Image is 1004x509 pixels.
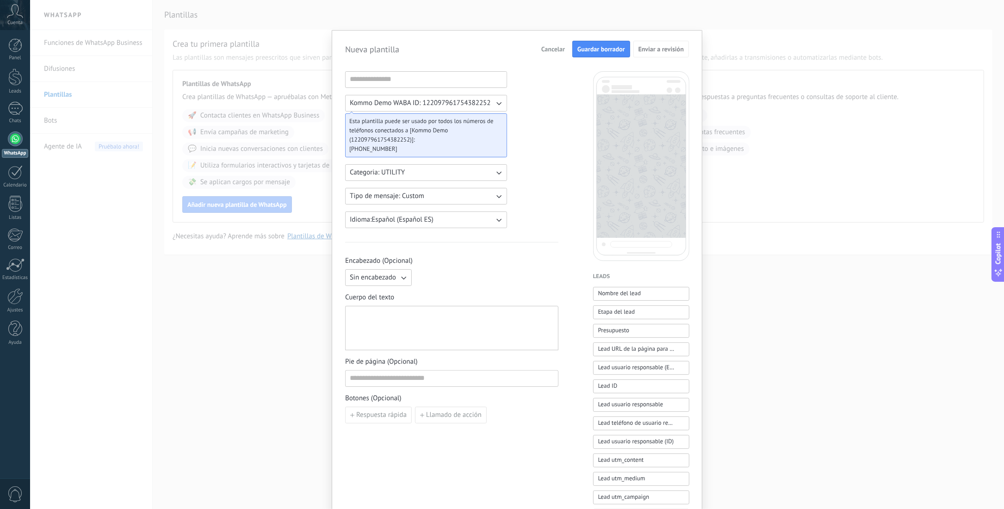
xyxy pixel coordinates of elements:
button: Idioma:Español (Español ES) [345,211,507,228]
span: Lead usuario responsable (Email) [598,363,675,372]
button: Lead utm_campaign [593,490,689,504]
span: Lead teléfono de usuario responsable [598,418,675,428]
button: Nombre del lead [593,287,689,301]
button: Respuesta rápida [345,407,412,423]
div: Listas [2,215,29,221]
button: Lead URL de la página para compartir con los clientes [593,342,689,356]
div: Leads [2,88,29,94]
div: Ajustes [2,307,29,313]
span: Enviar a revisión [638,46,684,52]
span: Lead utm_medium [598,474,645,483]
button: Kommo Demo WABA ID: 122097961754382252 [345,95,507,112]
span: Cuenta [7,20,23,26]
span: [PHONE_NUMBER] [349,144,496,154]
span: Esta plantilla puede ser usado por todos los números de teléfonos conectados a [Kommo Demo (12209... [349,117,496,144]
button: Lead teléfono de usuario responsable [593,416,689,430]
button: Guardar borrador [572,41,630,57]
button: Categoria: UTILITY [345,164,507,181]
div: Chats [2,118,29,124]
span: Cuerpo del texto [345,293,558,302]
span: Presupuesto [598,326,630,335]
span: Nombre del lead [598,289,641,298]
span: Pie de página (Opcional) [345,357,558,366]
span: Copilot [994,243,1003,265]
span: Categoria: UTILITY [350,168,405,177]
div: Panel [2,55,29,61]
span: Guardar borrador [577,46,625,52]
button: Lead usuario responsable (Email) [593,361,689,375]
span: Encabezado (Opcional) [345,256,558,266]
h4: Leads [593,272,689,281]
span: Lead usuario responsable [598,400,663,409]
button: Sin encabezado [345,269,412,286]
button: Lead usuario responsable (ID) [593,435,689,449]
button: Llamado de acción [415,407,487,423]
span: Sin encabezado [350,273,396,282]
div: Estadísticas [2,275,29,281]
span: Lead utm_content [598,455,644,465]
span: Respuesta rápida [356,412,407,418]
span: Llamado de acción [426,412,482,418]
button: Lead usuario responsable [593,398,689,412]
h2: Nueva plantilla [345,44,399,55]
span: Cancelar [541,46,565,52]
span: Lead usuario responsable (ID) [598,437,674,446]
span: Idioma: Español (Español ES) [350,215,434,224]
button: Lead utm_medium [593,472,689,486]
button: Tipo de mensaje: Custom [345,188,507,205]
span: Botones (Opcional) [345,394,558,403]
button: Etapa del lead [593,305,689,319]
div: Ayuda [2,340,29,346]
span: Lead utm_campaign [598,492,650,502]
div: WhatsApp [2,149,28,158]
span: Kommo Demo WABA ID: 122097961754382252 [350,99,491,108]
div: Correo [2,245,29,251]
button: Cancelar [537,42,569,56]
button: Presupuesto [593,324,689,338]
button: Lead utm_content [593,453,689,467]
span: Etapa del lead [598,307,635,317]
span: Lead ID [598,381,618,391]
span: Lead URL de la página para compartir con los clientes [598,344,675,354]
button: Enviar a revisión [633,41,689,57]
div: Calendario [2,182,29,188]
button: Lead ID [593,379,689,393]
span: Tipo de mensaje: Custom [350,192,424,201]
